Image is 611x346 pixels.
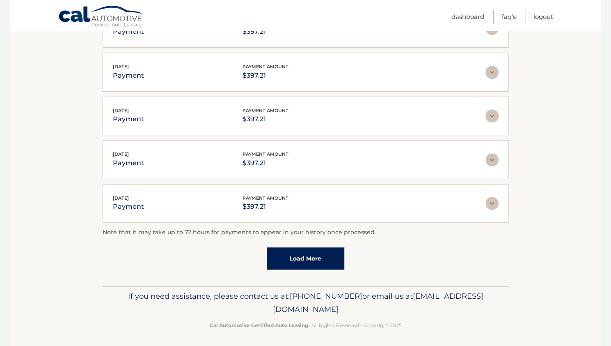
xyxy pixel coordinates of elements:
p: - All Rights Reserved - Copyright 2025 [108,321,503,330]
a: Logout [533,10,553,23]
p: $397.21 [243,113,288,125]
span: payment amount [243,64,288,69]
p: Note that it may take up to 72 hours for payments to appear in your history once processed. [103,228,509,238]
span: [PHONE_NUMBER] [290,291,362,301]
a: FAQ's [502,10,516,23]
p: payment [113,70,144,81]
span: [DATE] [113,108,129,113]
span: [DATE] [113,195,129,201]
p: $397.21 [243,26,288,37]
p: $397.21 [243,201,288,212]
p: payment [113,157,144,169]
a: Cal Automotive [58,5,144,29]
p: payment [113,26,144,37]
p: payment [113,113,144,125]
a: Load More [267,247,344,270]
span: payment amount [243,195,288,201]
img: accordion-rest.svg [485,109,499,122]
span: payment amount [243,151,288,157]
span: [DATE] [113,64,129,69]
span: payment amount [243,108,288,113]
p: $397.21 [243,157,288,169]
span: [DATE] [113,151,129,157]
img: accordion-rest.svg [485,66,499,79]
strong: Cal Automotive Certified Auto Leasing [210,322,308,328]
img: accordion-rest.svg [485,153,499,166]
span: [EMAIL_ADDRESS][DOMAIN_NAME] [273,291,483,314]
a: Dashboard [451,10,484,23]
p: $397.21 [243,70,288,81]
p: If you need assistance, please contact us at: or email us at [108,290,503,316]
img: accordion-rest.svg [485,197,499,210]
p: payment [113,201,144,212]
